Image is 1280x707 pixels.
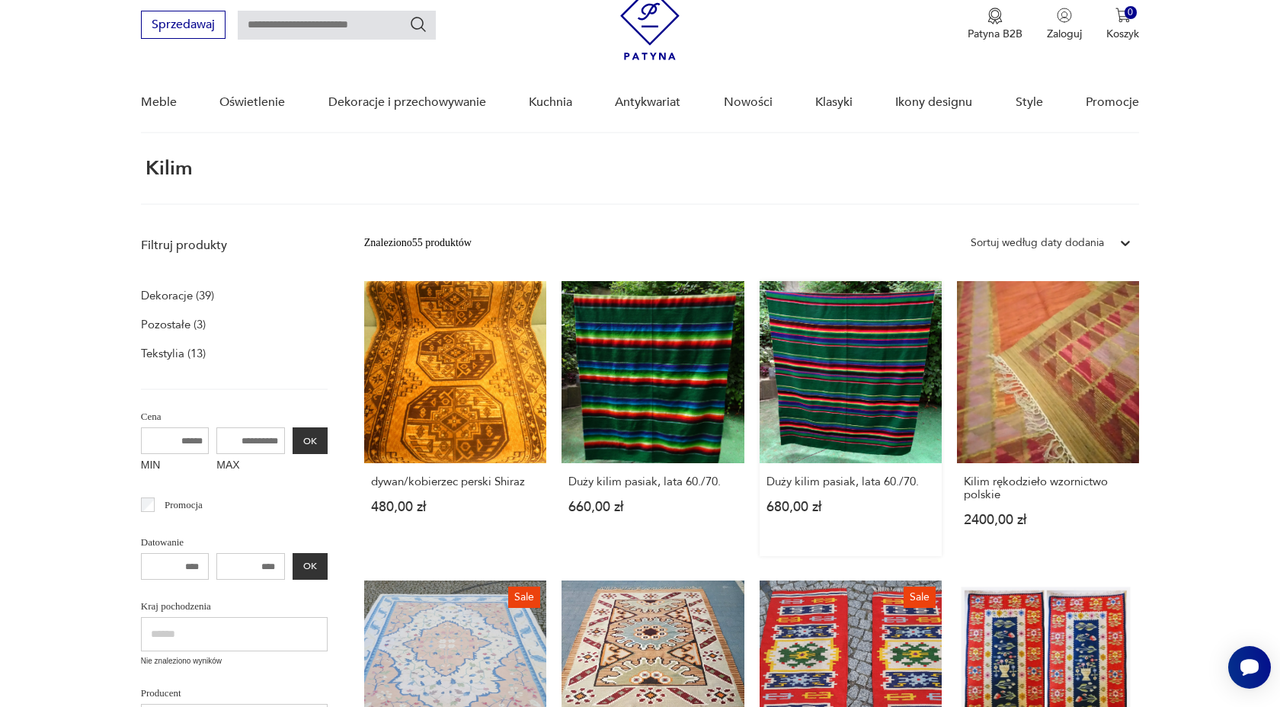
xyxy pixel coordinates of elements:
[895,73,972,132] a: Ikony designu
[141,21,226,31] a: Sprzedawaj
[141,158,193,179] h1: kilim
[1106,8,1139,41] button: 0Koszyk
[141,454,210,478] label: MIN
[968,8,1022,41] a: Ikona medaluPatyna B2B
[957,281,1139,556] a: Kilim rękodzieło wzornictwo polskieKilim rękodzieło wzornictwo polskie2400,00 zł
[141,343,206,364] a: Tekstylia (13)
[364,235,472,251] div: Znaleziono 55 produktów
[971,235,1104,251] div: Sortuj według daty dodania
[1106,27,1139,41] p: Koszyk
[328,73,486,132] a: Dekoracje i przechowywanie
[615,73,680,132] a: Antykwariat
[165,497,203,513] p: Promocja
[968,8,1022,41] button: Patyna B2B
[216,454,285,478] label: MAX
[371,501,539,513] p: 480,00 zł
[293,553,328,580] button: OK
[529,73,572,132] a: Kuchnia
[141,237,328,254] p: Filtruj produkty
[141,314,206,335] a: Pozostałe (3)
[766,475,935,488] h3: Duży kilim pasiak, lata 60./70.
[724,73,773,132] a: Nowości
[987,8,1003,24] img: Ikona medalu
[1125,6,1138,19] div: 0
[364,281,546,556] a: dywan/kobierzec perski Shirazdywan/kobierzec perski Shiraz480,00 zł
[141,408,328,425] p: Cena
[1047,27,1082,41] p: Zaloguj
[371,475,539,488] h3: dywan/kobierzec perski Shiraz
[409,15,427,34] button: Szukaj
[141,73,177,132] a: Meble
[815,73,853,132] a: Klasyki
[141,685,328,702] p: Producent
[562,281,744,556] a: Duży kilim pasiak, lata 60./70.Duży kilim pasiak, lata 60./70.660,00 zł
[568,501,737,513] p: 660,00 zł
[1228,646,1271,689] iframe: Smartsupp widget button
[760,281,942,556] a: Duży kilim pasiak, lata 60./70.Duży kilim pasiak, lata 60./70.680,00 zł
[766,501,935,513] p: 680,00 zł
[968,27,1022,41] p: Patyna B2B
[1047,8,1082,41] button: Zaloguj
[1086,73,1139,132] a: Promocje
[1016,73,1043,132] a: Style
[1115,8,1131,23] img: Ikona koszyka
[568,475,737,488] h3: Duży kilim pasiak, lata 60./70.
[219,73,285,132] a: Oświetlenie
[1057,8,1072,23] img: Ikonka użytkownika
[964,513,1132,526] p: 2400,00 zł
[293,427,328,454] button: OK
[141,534,328,551] p: Datowanie
[141,655,328,667] p: Nie znaleziono wyników
[141,598,328,615] p: Kraj pochodzenia
[964,475,1132,501] h3: Kilim rękodzieło wzornictwo polskie
[141,11,226,39] button: Sprzedawaj
[141,285,214,306] a: Dekoracje (39)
